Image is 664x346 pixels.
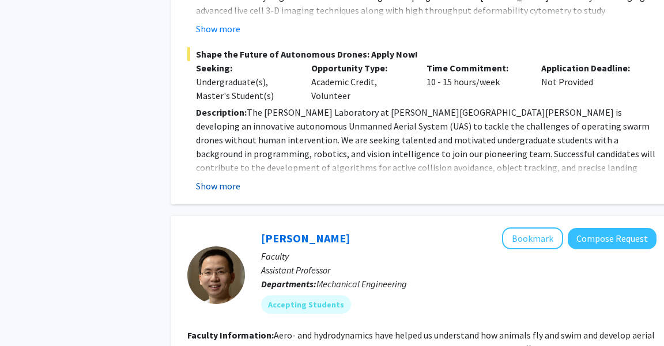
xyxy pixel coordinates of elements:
b: Departments: [261,278,316,290]
span: Shape the Future of Autonomous Drones: Apply Now! [187,47,657,61]
strong: Description: [196,107,247,118]
p: Faculty [261,249,657,263]
p: The [PERSON_NAME] Laboratory at [PERSON_NAME][GEOGRAPHIC_DATA][PERSON_NAME] is developing an inno... [196,105,657,188]
p: Seeking: [196,61,294,75]
p: Opportunity Type: [311,61,409,75]
p: Time Commitment: [427,61,525,75]
div: 10 - 15 hours/week [418,61,533,102]
button: Show more [196,179,240,193]
div: Undergraduate(s), Master's Student(s) [196,75,294,102]
span: Mechanical Engineering [316,278,407,290]
button: Add Chen Li to Bookmarks [502,227,563,249]
mat-chip: Accepting Students [261,295,351,314]
div: Academic Credit, Volunteer [303,61,418,102]
b: Faculty Information: [187,329,274,341]
p: Assistant Professor [261,263,657,277]
button: Show more [196,22,240,36]
button: Compose Request to Chen Li [568,228,657,249]
p: Application Deadline: [541,61,639,75]
a: [PERSON_NAME] [261,231,350,245]
div: Not Provided [533,61,648,102]
iframe: Chat [9,294,49,337]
